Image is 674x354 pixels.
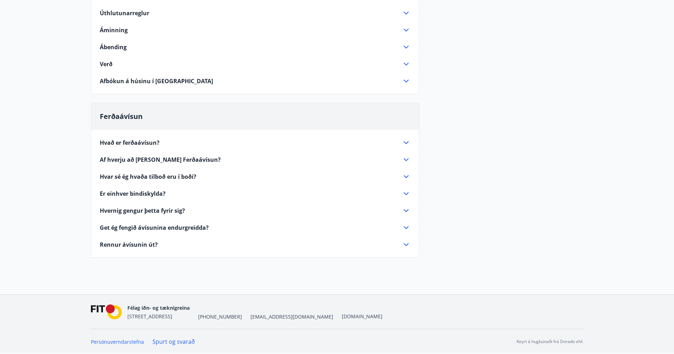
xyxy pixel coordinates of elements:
[100,156,221,164] span: Af hverju að [PERSON_NAME] Ferðaávísun?
[198,313,242,320] span: [PHONE_NUMBER]
[100,43,127,51] span: Ábending
[517,338,583,345] p: Keyrt á hugbúnaði frá Dorado ehf.
[100,26,410,34] div: Áminning
[100,241,158,249] span: Rennur ávísunin út?
[127,313,172,320] span: [STREET_ADDRESS]
[100,9,410,17] div: Úthlutunarreglur
[100,60,113,68] span: Verð
[100,240,410,249] div: Rennur ávísunin út?
[100,172,410,181] div: Hvar sé ég hvaða tilboð eru í boði?
[127,304,190,311] span: Félag iðn- og tæknigreina
[100,112,143,121] span: Ferðaávísun
[100,139,160,147] span: Hvað er ferðaávísun?
[100,26,128,34] span: Áminning
[100,207,185,215] span: Hvernig gengur þetta fyrir sig?
[100,190,166,198] span: Er einhver bindiskylda?
[152,338,195,346] a: Spurt og svarað
[100,77,410,85] div: Afbókun á húsinu í [GEOGRAPHIC_DATA]
[100,60,410,68] div: Verð
[342,313,382,320] a: [DOMAIN_NAME]
[100,224,209,232] span: Get ég fengið ávísunina endurgreidda?
[100,9,149,17] span: Úthlutunarreglur
[100,206,410,215] div: Hvernig gengur þetta fyrir sig?
[100,155,410,164] div: Af hverju að [PERSON_NAME] Ferðaávísun?
[100,173,196,181] span: Hvar sé ég hvaða tilboð eru í boði?
[100,189,410,198] div: Er einhver bindiskylda?
[91,304,122,320] img: FPQVkF9lTnNbbaRSFyT17YYeljoOGk5m51IhT0bO.png
[100,77,213,85] span: Afbókun á húsinu í [GEOGRAPHIC_DATA]
[250,313,333,320] span: [EMAIL_ADDRESS][DOMAIN_NAME]
[100,138,410,147] div: Hvað er ferðaávísun?
[100,223,410,232] div: Get ég fengið ávísunina endurgreidda?
[100,43,410,51] div: Ábending
[91,338,144,345] a: Persónuverndarstefna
